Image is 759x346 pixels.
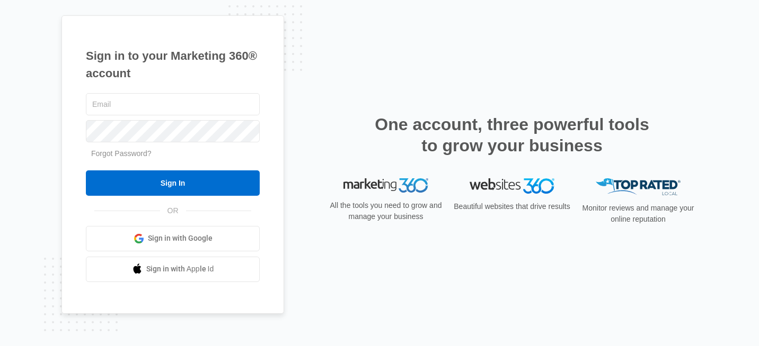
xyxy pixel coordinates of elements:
span: Sign in with Google [148,233,213,244]
img: Marketing 360 [343,178,428,193]
a: Forgot Password? [91,149,152,158]
p: All the tools you need to grow and manage your business [326,200,445,222]
span: OR [160,205,186,216]
a: Sign in with Google [86,226,260,251]
input: Email [86,93,260,115]
span: Sign in with Apple Id [146,263,214,275]
h2: One account, three powerful tools to grow your business [372,114,652,156]
input: Sign In [86,170,260,196]
h1: Sign in to your Marketing 360® account [86,47,260,82]
img: Websites 360 [470,178,554,194]
a: Sign in with Apple Id [86,257,260,282]
p: Monitor reviews and manage your online reputation [579,203,698,225]
p: Beautiful websites that drive results [453,201,571,212]
img: Top Rated Local [596,178,681,196]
